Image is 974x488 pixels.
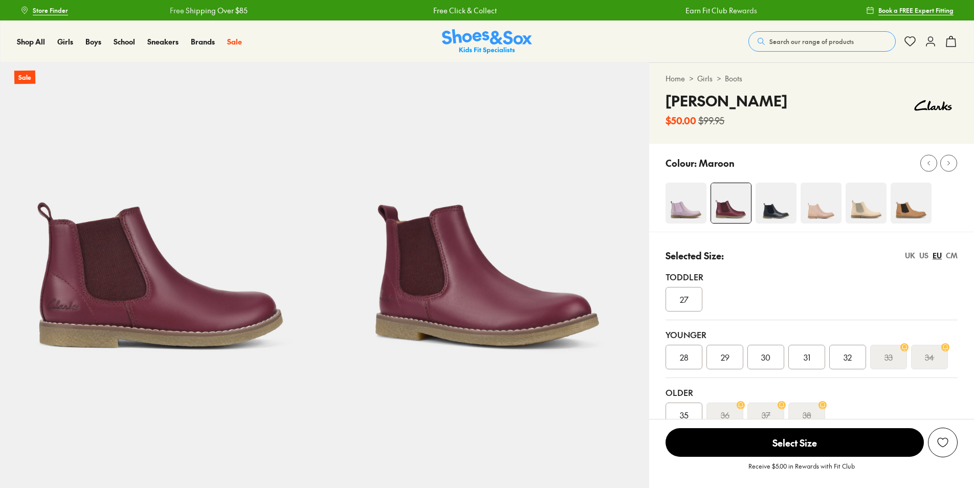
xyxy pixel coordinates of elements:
[725,73,742,84] a: Boots
[85,36,101,47] a: Boys
[697,73,713,84] a: Girls
[946,250,958,261] div: CM
[804,351,810,363] span: 31
[442,29,532,54] img: SNS_Logo_Responsive.svg
[227,36,242,47] a: Sale
[761,351,770,363] span: 30
[711,183,751,223] img: 4-546909_1
[801,183,842,224] img: 4-487537_1
[666,156,697,170] p: Colour:
[878,6,954,15] span: Book a FREE Expert Fitting
[721,409,729,421] s: 36
[442,29,532,54] a: Shoes & Sox
[905,250,915,261] div: UK
[680,409,689,421] span: 35
[666,428,924,457] button: Select Size
[429,5,493,16] a: Free Click & Collect
[699,156,735,170] p: Maroon
[844,351,852,363] span: 32
[666,328,958,341] div: Younger
[748,461,855,480] p: Receive $5.00 in Rewards with Fit Club
[147,36,179,47] a: Sneakers
[666,183,706,224] img: 4-546904_1
[933,250,942,261] div: EU
[14,71,35,84] p: Sale
[698,114,724,127] s: $99.95
[925,351,934,363] s: 34
[33,6,68,15] span: Store Finder
[666,271,958,283] div: Toddler
[666,249,724,262] p: Selected Size:
[666,428,924,457] span: Select Size
[166,5,243,16] a: Free Shipping Over $85
[769,37,854,46] span: Search our range of products
[114,36,135,47] a: School
[20,1,68,19] a: Store Finder
[57,36,73,47] a: Girls
[919,250,928,261] div: US
[680,351,689,363] span: 28
[762,409,770,421] s: 37
[666,73,685,84] a: Home
[846,183,887,224] img: 4-545925_1
[17,36,45,47] a: Shop All
[666,114,696,127] b: $50.00
[748,31,896,52] button: Search our range of products
[666,386,958,398] div: Older
[803,409,811,421] s: 38
[666,73,958,84] div: > >
[680,293,689,305] span: 27
[721,351,729,363] span: 29
[666,90,787,112] h4: [PERSON_NAME]
[756,183,796,224] img: 4-482268_1
[891,183,932,224] img: 4-368845_1
[928,428,958,457] button: Add to Wishlist
[866,1,954,19] a: Book a FREE Expert Fitting
[884,351,893,363] s: 33
[682,5,754,16] a: Earn Fit Club Rewards
[909,90,958,121] img: Vendor logo
[191,36,215,47] a: Brands
[325,62,650,387] img: 5-546910_1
